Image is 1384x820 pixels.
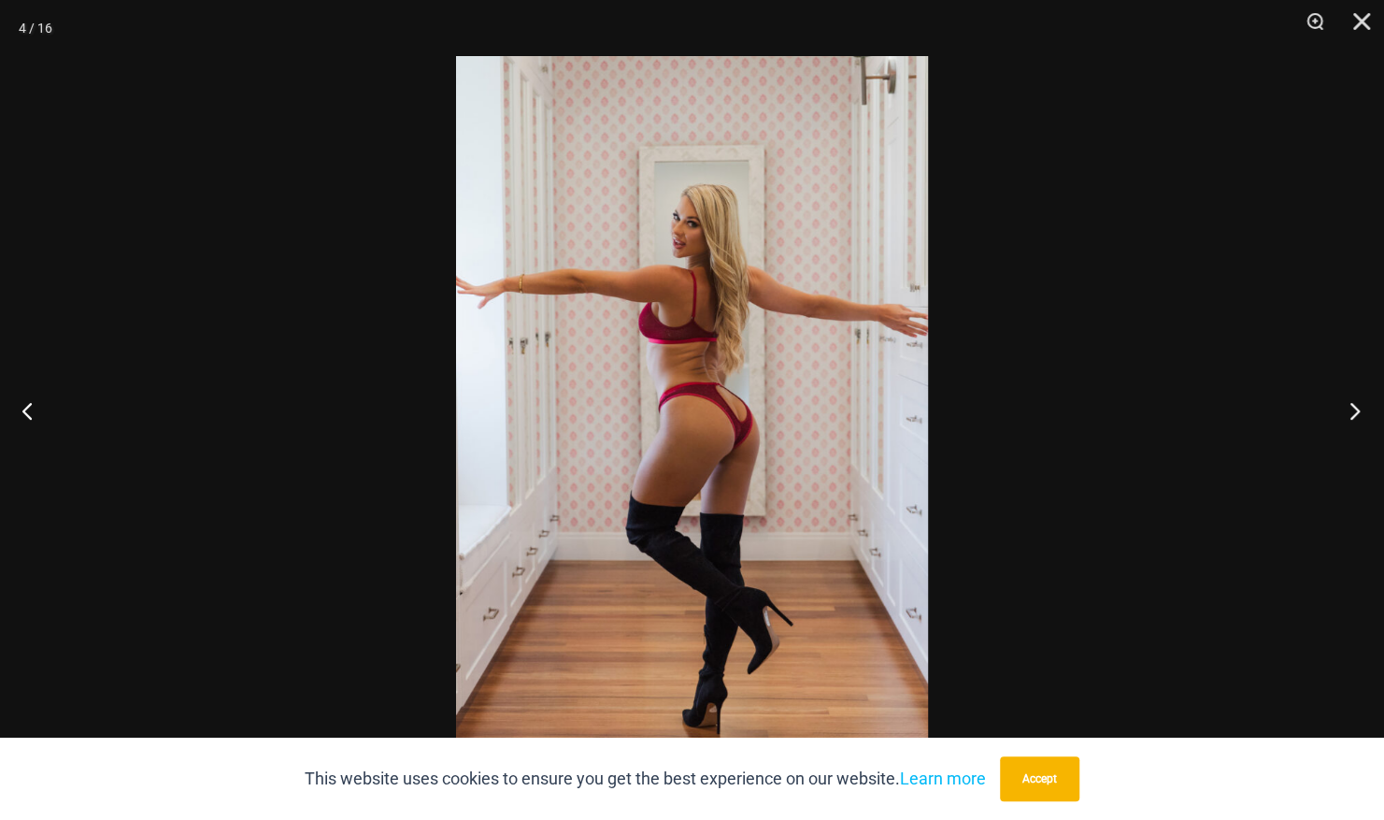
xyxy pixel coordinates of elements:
[1314,364,1384,457] button: Next
[456,56,928,764] img: Guilty Pleasures Red 1045 Bra 6045 Thong 02
[900,769,986,788] a: Learn more
[305,765,986,793] p: This website uses cookies to ensure you get the best experience on our website.
[19,14,52,42] div: 4 / 16
[1000,756,1079,801] button: Accept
